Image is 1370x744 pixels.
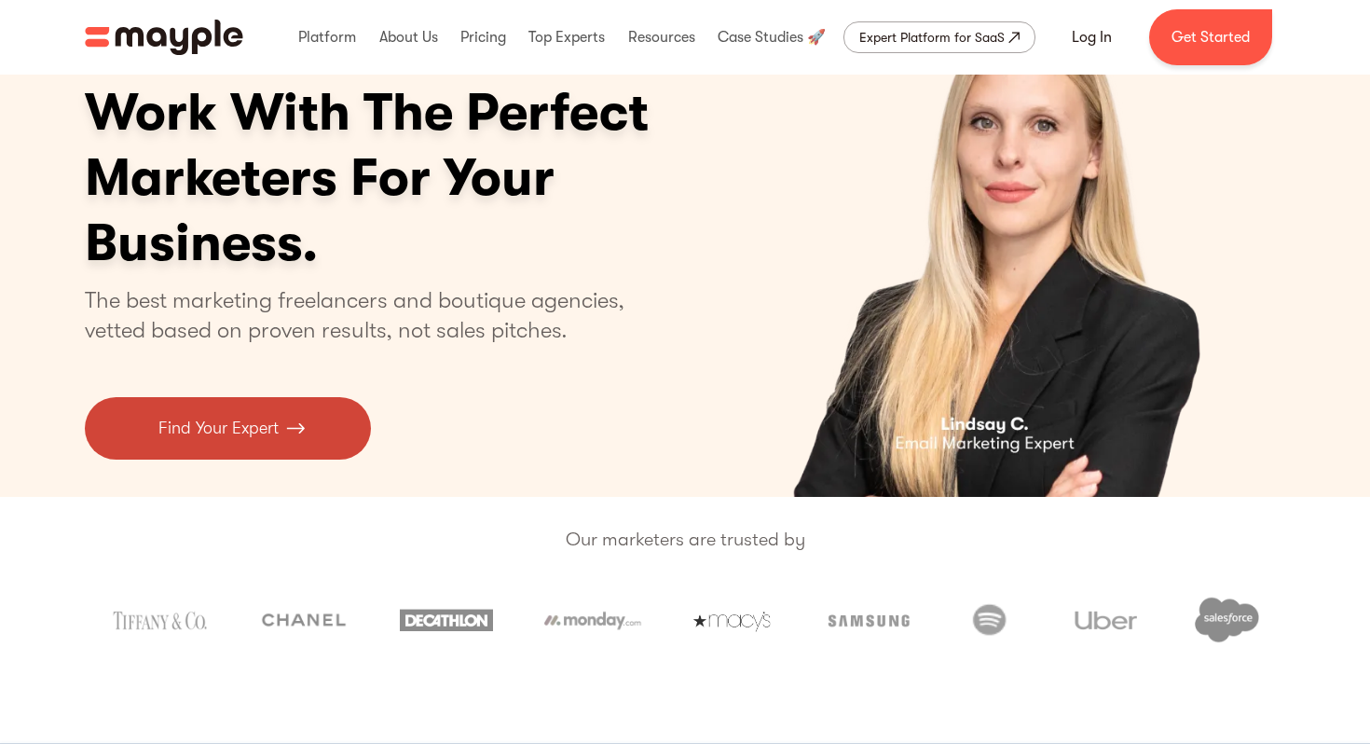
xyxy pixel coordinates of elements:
[375,7,443,67] div: About Us
[294,7,361,67] div: Platform
[158,416,279,441] p: Find Your Expert
[623,7,700,67] div: Resources
[1277,654,1370,744] iframe: Chat Widget
[1149,9,1272,65] a: Get Started
[524,7,610,67] div: Top Experts
[859,26,1005,48] div: Expert Platform for SaaS
[1049,15,1134,60] a: Log In
[456,7,511,67] div: Pricing
[843,21,1035,53] a: Expert Platform for SaaS
[85,20,243,55] img: Mayple logo
[85,20,243,55] a: home
[85,285,647,345] p: The best marketing freelancers and boutique agencies, vetted based on proven results, not sales p...
[85,397,371,460] a: Find Your Expert
[85,80,793,276] h1: Work With The Perfect Marketers For Your Business.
